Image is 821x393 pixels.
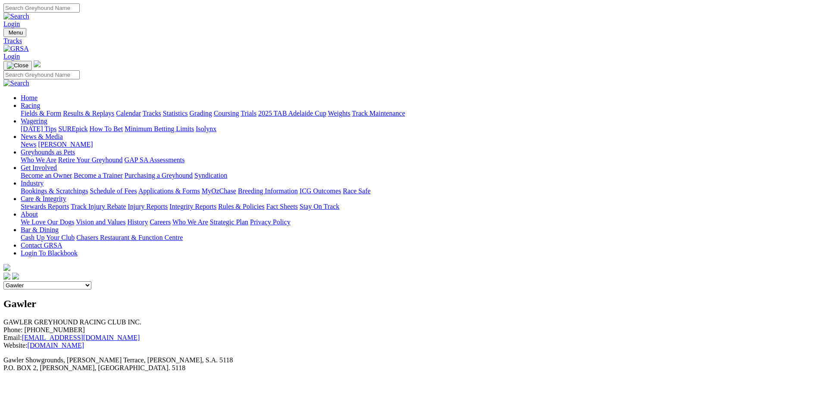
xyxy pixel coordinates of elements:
a: Trials [240,110,256,117]
button: Toggle navigation [3,28,26,37]
input: Search [3,70,80,79]
div: Care & Integrity [21,203,818,211]
img: facebook.svg [3,273,10,280]
div: Industry [21,187,818,195]
a: Injury Reports [128,203,168,210]
img: Search [3,79,29,87]
a: Industry [21,179,44,187]
a: SUREpick [58,125,87,132]
a: Chasers Restaurant & Function Centre [76,234,183,241]
a: Coursing [214,110,239,117]
a: Become a Trainer [74,172,123,179]
a: Isolynx [196,125,216,132]
a: Racing [21,102,40,109]
a: Login To Blackbook [21,249,78,257]
a: Who We Are [21,156,56,163]
a: Login [3,53,20,60]
a: How To Bet [90,125,123,132]
a: Careers [150,218,171,226]
a: MyOzChase [202,187,236,195]
h2: Gawler [3,298,818,310]
div: Racing [21,110,818,117]
a: About [21,211,38,218]
button: Toggle navigation [3,61,32,70]
a: Integrity Reports [169,203,216,210]
a: Wagering [21,117,47,125]
a: Applications & Forms [138,187,200,195]
a: We Love Our Dogs [21,218,74,226]
a: Breeding Information [238,187,298,195]
span: Menu [9,29,23,36]
input: Search [3,3,80,13]
img: twitter.svg [12,273,19,280]
a: Retire Your Greyhound [58,156,123,163]
a: Grading [190,110,212,117]
a: Fact Sheets [266,203,298,210]
a: Vision and Values [76,218,125,226]
a: News & Media [21,133,63,140]
a: Track Maintenance [352,110,405,117]
a: Contact GRSA [21,242,62,249]
a: GAP SA Assessments [125,156,185,163]
a: Purchasing a Greyhound [125,172,193,179]
img: logo-grsa-white.png [3,264,10,271]
a: Minimum Betting Limits [125,125,194,132]
a: Rules & Policies [218,203,265,210]
div: Wagering [21,125,818,133]
a: Bar & Dining [21,226,59,233]
a: Results & Replays [63,110,114,117]
a: [PERSON_NAME] [38,141,93,148]
p: Gawler Showgrounds, [PERSON_NAME] Terrace, [PERSON_NAME], S.A. 5118 P.O. BOX 2, [PERSON_NAME], [G... [3,356,818,372]
a: Login [3,20,20,28]
a: Calendar [116,110,141,117]
a: Privacy Policy [250,218,290,226]
a: Tracks [143,110,161,117]
a: Home [21,94,37,101]
a: Track Injury Rebate [71,203,126,210]
a: [DOMAIN_NAME] [28,342,84,349]
img: GRSA [3,45,29,53]
a: Become an Owner [21,172,72,179]
a: Stewards Reports [21,203,69,210]
div: Get Involved [21,172,818,179]
a: Cash Up Your Club [21,234,75,241]
a: Who We Are [172,218,208,226]
div: About [21,218,818,226]
a: News [21,141,36,148]
a: Weights [328,110,350,117]
a: ICG Outcomes [300,187,341,195]
a: Stay On Track [300,203,339,210]
a: Schedule of Fees [90,187,137,195]
a: [DATE] Tips [21,125,56,132]
a: [EMAIL_ADDRESS][DOMAIN_NAME] [22,334,140,341]
a: Tracks [3,37,818,45]
a: 2025 TAB Adelaide Cup [258,110,326,117]
a: Race Safe [343,187,370,195]
div: News & Media [21,141,818,148]
a: History [127,218,148,226]
a: Get Involved [21,164,57,171]
a: Bookings & Scratchings [21,187,88,195]
a: Strategic Plan [210,218,248,226]
a: Care & Integrity [21,195,66,202]
div: Greyhounds as Pets [21,156,818,164]
a: Fields & Form [21,110,61,117]
a: Syndication [194,172,227,179]
img: logo-grsa-white.png [34,60,41,67]
img: Search [3,13,29,20]
img: Close [7,62,28,69]
div: Bar & Dining [21,234,818,242]
a: Statistics [163,110,188,117]
p: GAWLER GREYHOUND RACING CLUB INC. Phone: [PHONE_NUMBER] Email: Website: [3,318,818,349]
a: Greyhounds as Pets [21,148,75,156]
